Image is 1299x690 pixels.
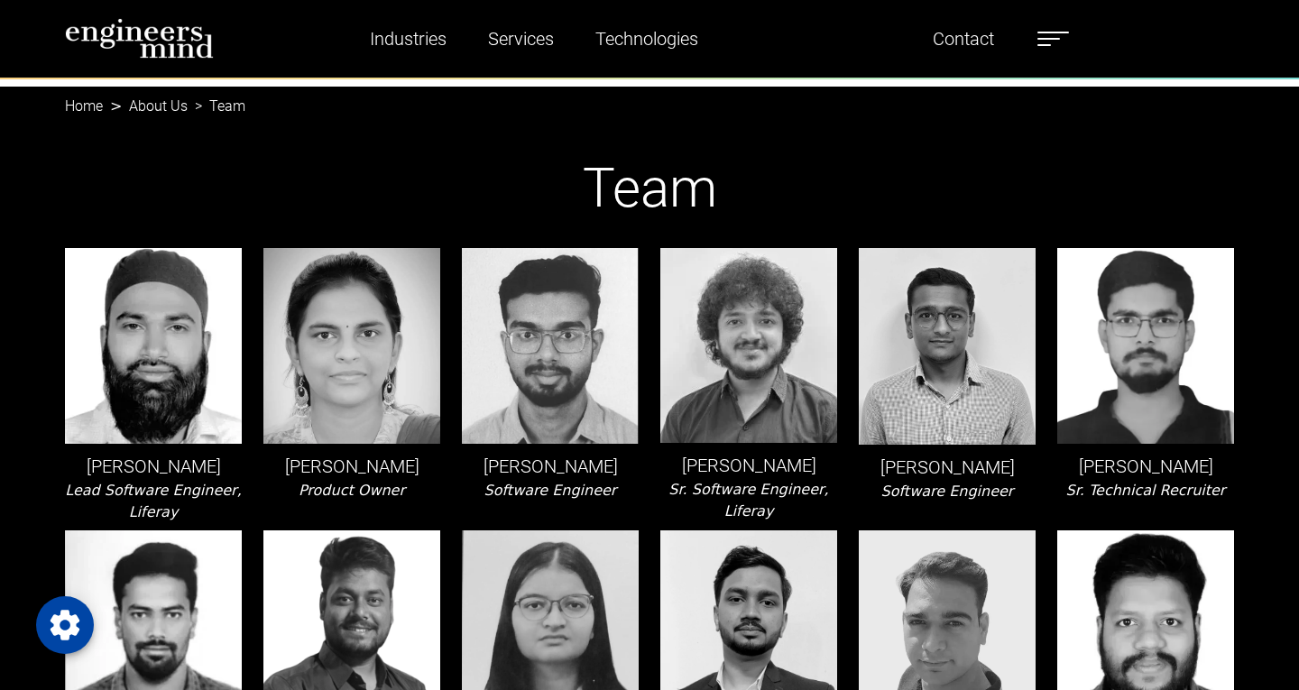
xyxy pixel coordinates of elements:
[65,156,1234,221] h1: Team
[1057,248,1234,444] img: leader-img
[859,454,1036,481] p: [PERSON_NAME]
[263,453,440,480] p: [PERSON_NAME]
[363,18,454,60] a: Industries
[588,18,705,60] a: Technologies
[65,18,214,59] img: logo
[484,482,617,499] i: Software Engineer
[299,482,405,499] i: Product Owner
[1066,482,1226,499] i: Sr. Technical Recruiter
[65,482,241,520] i: Lead Software Engineer, Liferay
[660,248,837,443] img: leader-img
[65,248,242,444] img: leader-img
[926,18,1001,60] a: Contact
[881,483,1014,500] i: Software Engineer
[65,97,103,115] a: Home
[668,481,828,520] i: Sr. Software Engineer, Liferay
[263,248,440,444] img: leader-img
[859,248,1036,445] img: leader-img
[65,453,242,480] p: [PERSON_NAME]
[65,87,1234,108] nav: breadcrumb
[462,453,639,480] p: [PERSON_NAME]
[188,96,245,117] li: Team
[462,248,639,444] img: leader-img
[481,18,561,60] a: Services
[1057,453,1234,480] p: [PERSON_NAME]
[660,452,837,479] p: [PERSON_NAME]
[129,97,188,115] a: About Us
